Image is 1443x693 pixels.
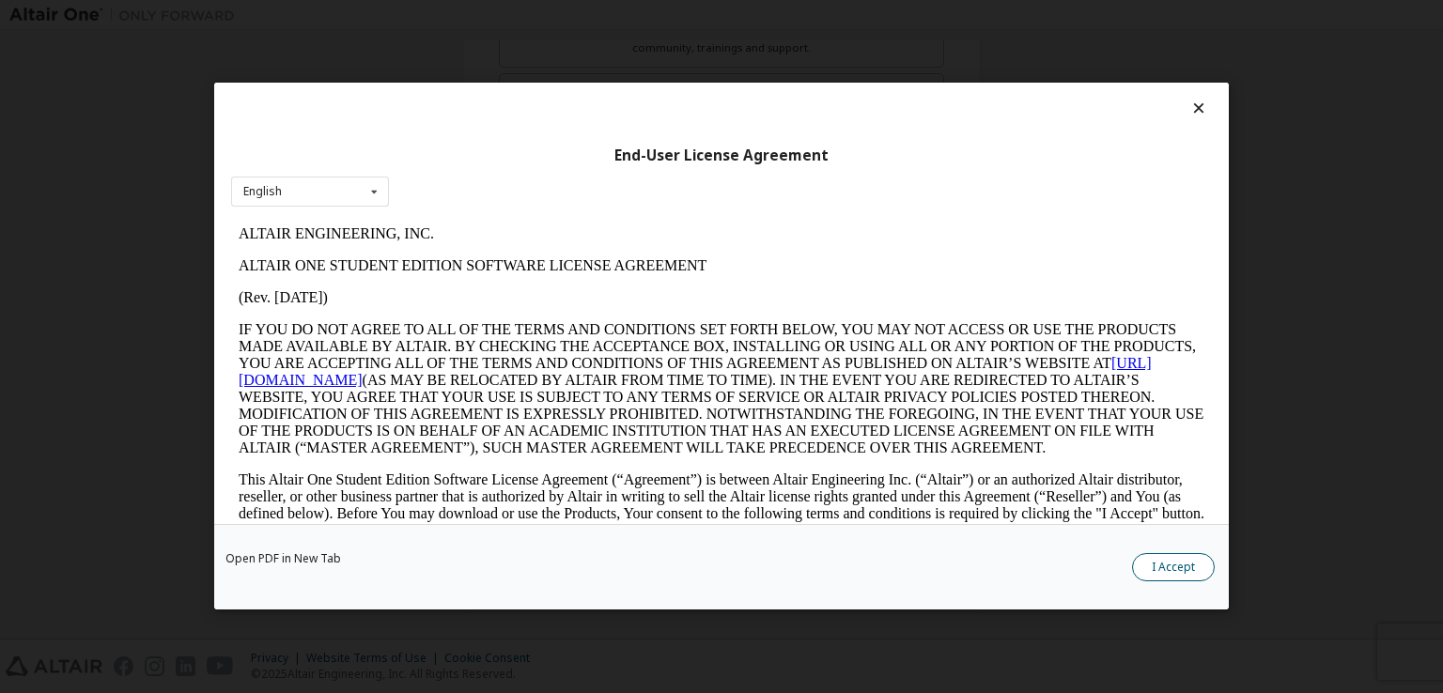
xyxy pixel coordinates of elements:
[8,254,973,321] p: This Altair One Student Edition Software License Agreement (“Agreement”) is between Altair Engine...
[243,186,282,197] div: English
[225,554,341,565] a: Open PDF in New Tab
[8,137,921,170] a: [URL][DOMAIN_NAME]
[8,71,973,88] p: (Rev. [DATE])
[8,103,973,239] p: IF YOU DO NOT AGREE TO ALL OF THE TERMS AND CONDITIONS SET FORTH BELOW, YOU MAY NOT ACCESS OR USE...
[231,146,1212,165] div: End-User License Agreement
[8,8,973,24] p: ALTAIR ENGINEERING, INC.
[1132,554,1215,582] button: I Accept
[8,39,973,56] p: ALTAIR ONE STUDENT EDITION SOFTWARE LICENSE AGREEMENT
